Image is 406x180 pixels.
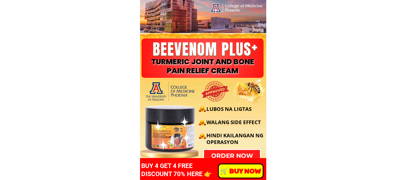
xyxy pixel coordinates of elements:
[141,162,232,178] h3: BUY 4 GET 4 FREE DISCOUNT 70% HERE 👉
[153,38,252,61] span: BEEVENOM PLUS
[218,164,263,178] p: ️🛒 BUY NOW
[140,57,266,75] h3: TURMERIC JOINT AND BONE PAIN RELIEF CREAM
[206,105,263,145] span: LUBOS NA LIGTAS WALANG SIDE EFFECT HINDI KAILANGAN NG OPERASYON
[252,33,258,58] span: +
[203,150,261,161] p: order now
